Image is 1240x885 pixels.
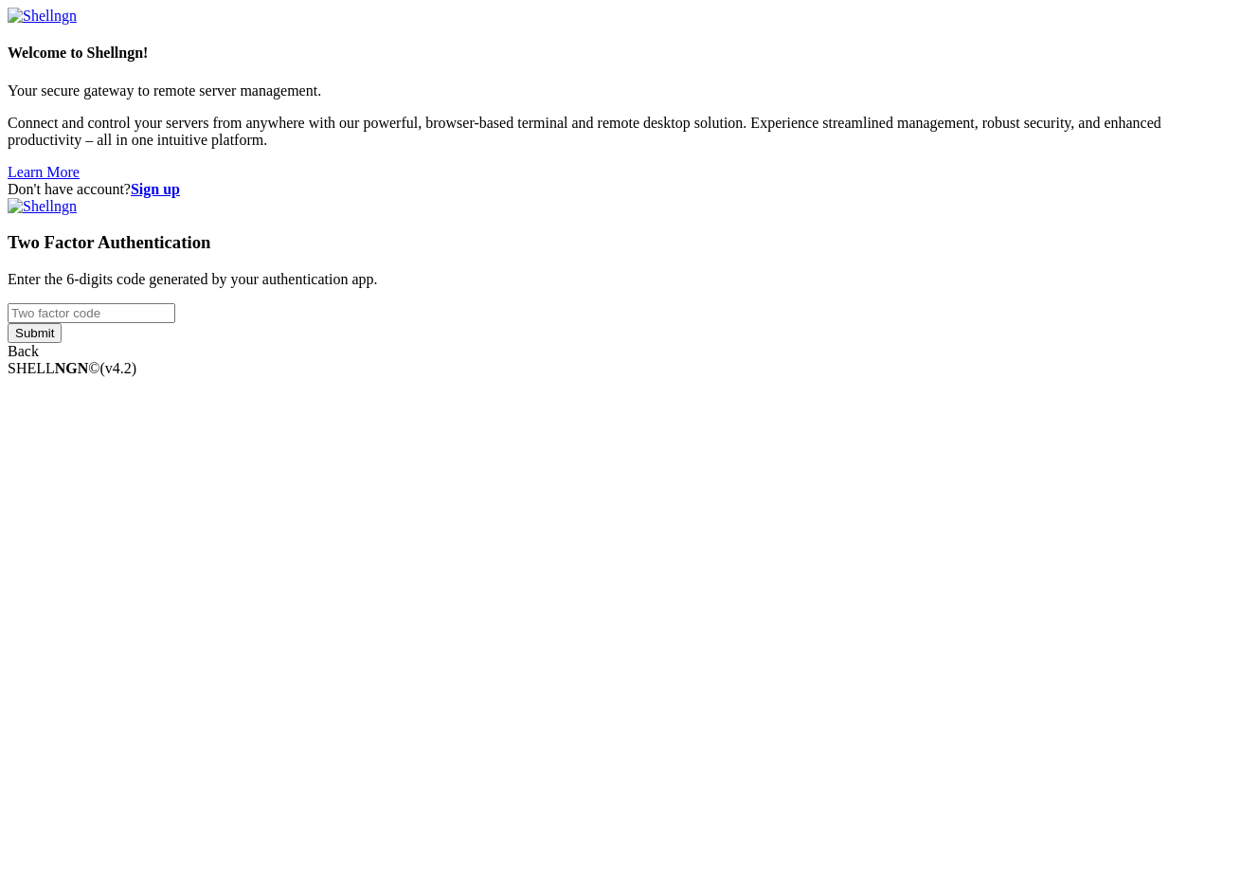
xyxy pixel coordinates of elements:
[8,45,1232,62] h4: Welcome to Shellngn!
[100,360,137,376] span: 4.2.0
[8,115,1232,149] p: Connect and control your servers from anywhere with our powerful, browser-based terminal and remo...
[8,271,1232,288] p: Enter the 6-digits code generated by your authentication app.
[8,82,1232,99] p: Your secure gateway to remote server management.
[8,232,1232,253] h3: Two Factor Authentication
[8,198,77,215] img: Shellngn
[8,8,77,25] img: Shellngn
[8,303,175,323] input: Two factor code
[131,181,180,197] a: Sign up
[8,343,39,359] a: Back
[8,323,62,343] input: Submit
[8,181,1232,198] div: Don't have account?
[55,360,89,376] b: NGN
[8,164,80,180] a: Learn More
[8,360,136,376] span: SHELL ©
